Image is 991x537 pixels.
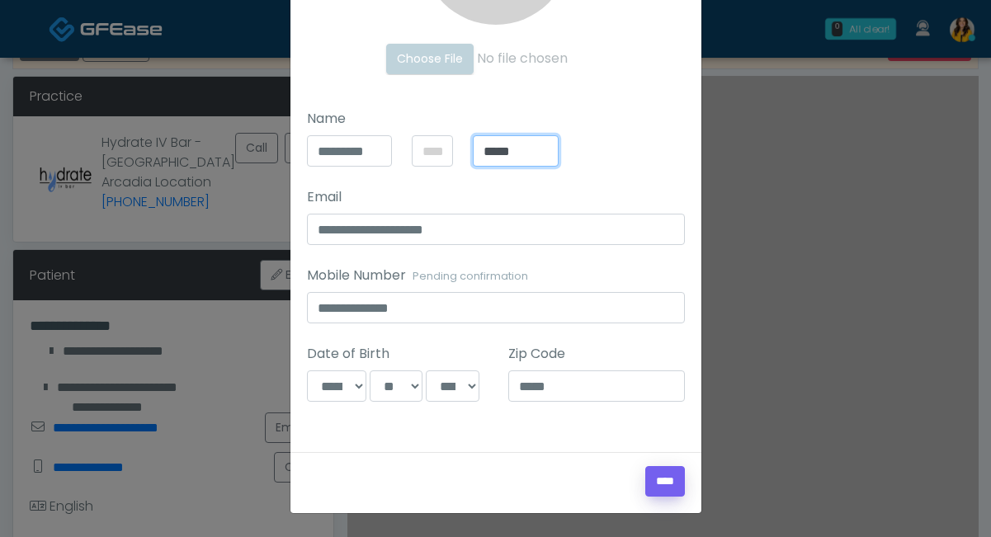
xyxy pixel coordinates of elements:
label: Zip Code [508,344,685,364]
small: Pending confirmation [413,269,528,283]
button: Open LiveChat chat widget [13,7,63,56]
label: Mobile Number [307,266,528,285]
label: Email [307,187,342,207]
label: Name [307,109,346,129]
label: Date of Birth [307,344,484,364]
